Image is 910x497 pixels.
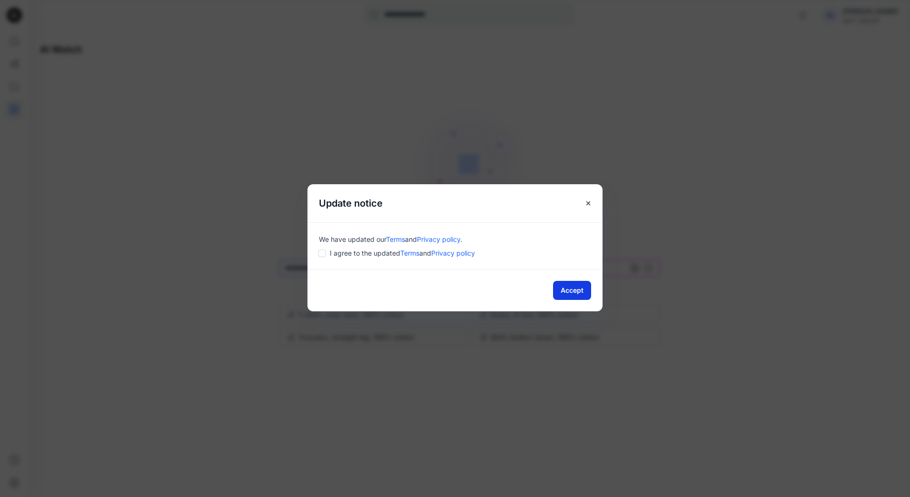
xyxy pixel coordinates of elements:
a: Terms [400,249,419,257]
span: and [405,235,417,243]
button: Close [580,195,597,212]
button: Accept [553,281,591,300]
a: Privacy policy [417,235,460,243]
span: and [419,249,431,257]
a: Privacy policy [431,249,475,257]
span: I agree to the updated [330,248,475,258]
a: Terms [386,235,405,243]
div: We have updated our . [319,234,591,244]
h5: Update notice [307,184,394,222]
